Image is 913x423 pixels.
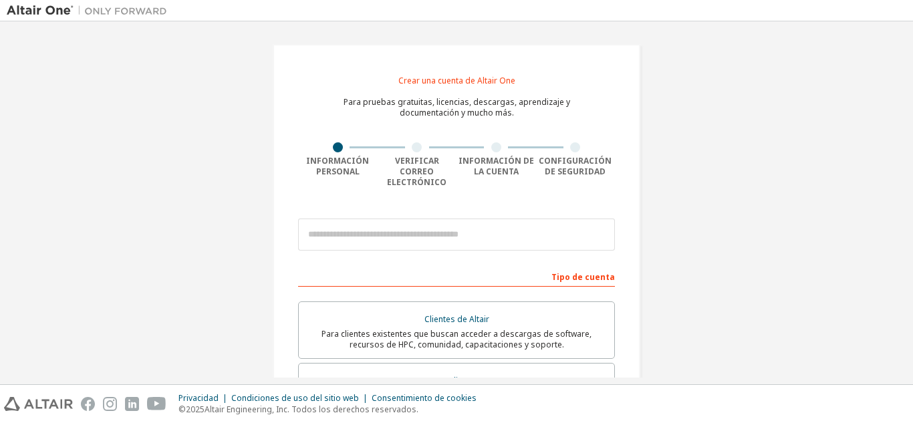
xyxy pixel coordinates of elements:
[400,107,514,118] font: documentación y mucho más.
[231,392,359,404] font: Condiciones de uso del sitio web
[321,328,592,350] font: Para clientes existentes que buscan acceder a descargas de software, recursos de HPC, comunidad, ...
[306,155,369,177] font: Información personal
[387,155,446,188] font: Verificar correo electrónico
[459,155,534,177] font: Información de la cuenta
[125,397,139,411] img: linkedin.svg
[205,404,418,415] font: Altair Engineering, Inc. Todos los derechos reservados.
[372,392,477,404] font: Consentimiento de cookies
[103,397,117,411] img: instagram.svg
[398,75,515,86] font: Crear una cuenta de Altair One
[434,375,479,386] font: Estudiantes
[147,397,166,411] img: youtube.svg
[424,313,489,325] font: Clientes de Altair
[178,392,219,404] font: Privacidad
[344,96,570,108] font: Para pruebas gratuitas, licencias, descargas, aprendizaje y
[4,397,73,411] img: altair_logo.svg
[551,271,615,283] font: Tipo de cuenta
[7,4,174,17] img: Altair Uno
[186,404,205,415] font: 2025
[178,404,186,415] font: ©
[81,397,95,411] img: facebook.svg
[539,155,612,177] font: Configuración de seguridad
